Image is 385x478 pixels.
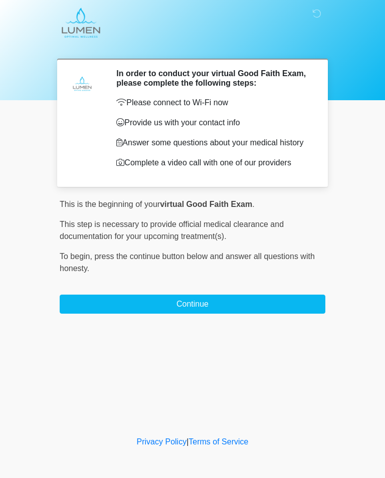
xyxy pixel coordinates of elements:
a: | [186,437,188,446]
img: Agent Avatar [67,69,97,99]
button: Continue [60,295,325,314]
span: . [252,200,254,208]
p: Provide us with your contact info [116,117,310,129]
span: press the continue button below and answer all questions with honesty. [60,252,315,273]
span: This is the beginning of your [60,200,160,208]
a: Privacy Policy [137,437,187,446]
p: Complete a video call with one of our providers [116,157,310,169]
img: LUMEN Optimal Wellness Logo [50,8,112,38]
span: To begin, [60,252,94,261]
h2: In order to conduct your virtual Good Faith Exam, please complete the following steps: [116,69,310,88]
p: Answer some questions about your medical history [116,137,310,149]
a: Terms of Service [188,437,248,446]
p: Please connect to Wi-Fi now [116,97,310,109]
strong: virtual Good Faith Exam [160,200,252,208]
span: This step is necessary to provide official medical clearance and documentation for your upcoming ... [60,220,284,241]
